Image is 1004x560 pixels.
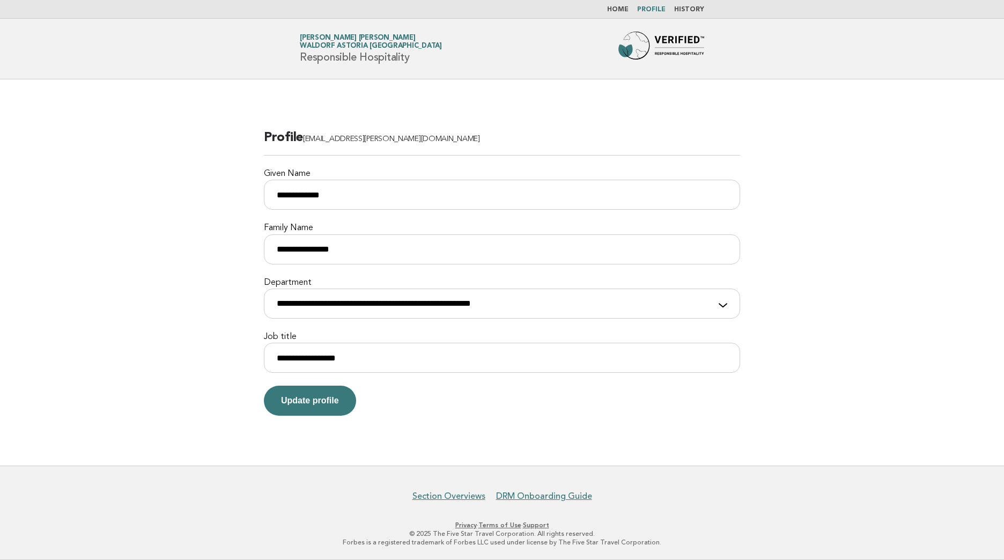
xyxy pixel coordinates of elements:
[412,491,485,502] a: Section Overviews
[607,6,629,13] a: Home
[174,538,830,547] p: Forbes is a registered trademark of Forbes LLC used under license by The Five Star Travel Corpora...
[300,34,442,49] a: [PERSON_NAME] [PERSON_NAME]Waldorf Astoria [GEOGRAPHIC_DATA]
[264,386,356,416] button: Update profile
[300,43,442,50] span: Waldorf Astoria [GEOGRAPHIC_DATA]
[303,135,480,143] span: [EMAIL_ADDRESS][PERSON_NAME][DOMAIN_NAME]
[264,223,740,234] label: Family Name
[637,6,666,13] a: Profile
[523,521,549,529] a: Support
[174,521,830,529] p: · ·
[174,529,830,538] p: © 2025 The Five Star Travel Corporation. All rights reserved.
[478,521,521,529] a: Terms of Use
[264,277,740,289] label: Department
[455,521,477,529] a: Privacy
[264,331,740,343] label: Job title
[264,129,740,156] h2: Profile
[264,168,740,180] label: Given Name
[300,35,442,63] h1: Responsible Hospitality
[496,491,592,502] a: DRM Onboarding Guide
[674,6,704,13] a: History
[618,32,704,66] img: Forbes Travel Guide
